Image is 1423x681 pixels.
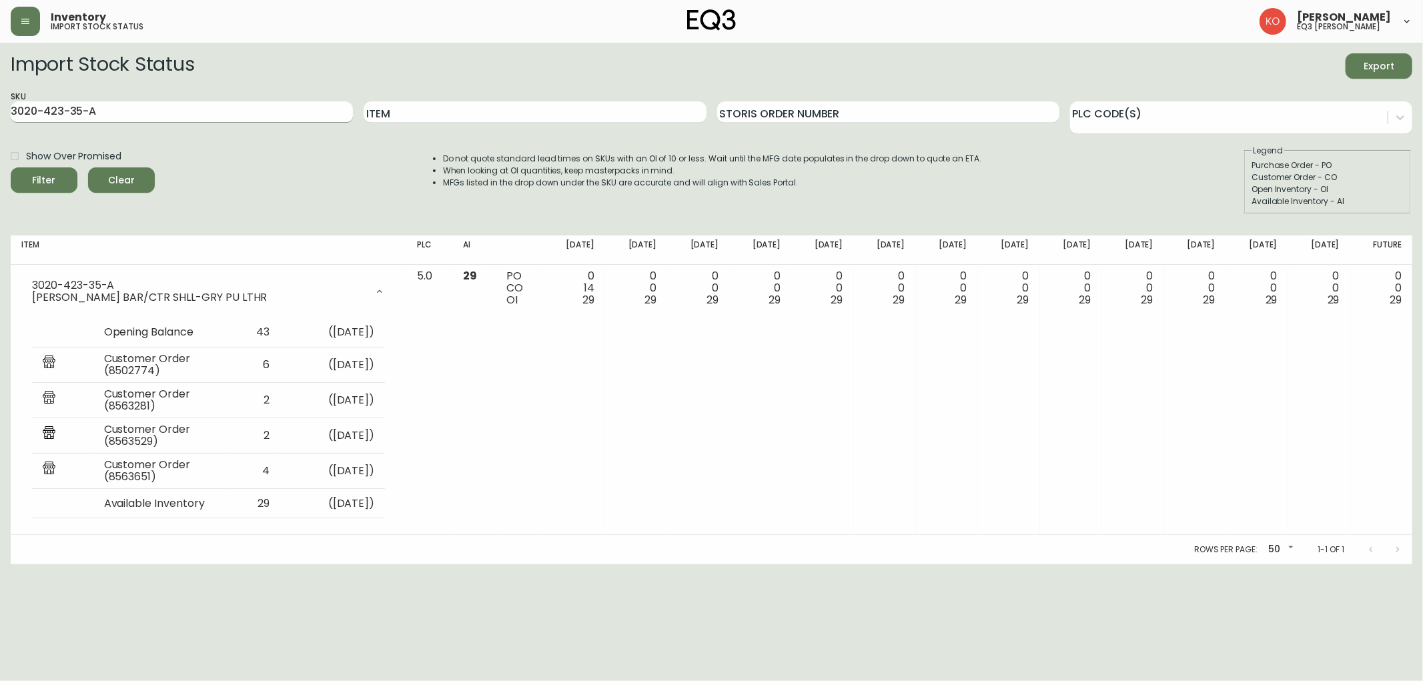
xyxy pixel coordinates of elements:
[802,270,843,306] div: 0 0
[1252,183,1404,195] div: Open Inventory - OI
[1350,235,1412,265] th: Future
[645,292,657,307] span: 29
[1252,195,1404,207] div: Available Inventory - AI
[1252,159,1404,171] div: Purchase Order - PO
[406,235,452,265] th: PLC
[227,318,280,348] td: 43
[740,270,781,306] div: 0 0
[88,167,155,193] button: Clear
[227,383,280,418] td: 2
[854,235,916,265] th: [DATE]
[51,23,143,31] h5: import stock status
[32,279,366,291] div: 3020-423-35-A
[678,270,719,306] div: 0 0
[1297,12,1391,23] span: [PERSON_NAME]
[1141,292,1153,307] span: 29
[1297,23,1380,31] h5: eq3 [PERSON_NAME]
[1346,53,1412,79] button: Export
[280,489,385,518] td: ( [DATE] )
[507,292,518,307] span: OI
[955,292,967,307] span: 29
[43,426,55,442] img: retail_report.svg
[1252,145,1284,157] legend: Legend
[1356,58,1402,75] span: Export
[831,292,843,307] span: 29
[93,318,227,348] td: Opening Balance
[865,270,905,306] div: 0 0
[280,318,385,348] td: ( [DATE] )
[989,270,1029,306] div: 0 0
[1113,270,1153,306] div: 0 0
[32,291,366,303] div: [PERSON_NAME] BAR/CTR SHLL-GRY PU LTHR
[1204,292,1216,307] span: 29
[1288,235,1350,265] th: [DATE]
[1263,539,1296,561] div: 50
[21,270,396,313] div: 3020-423-35-A[PERSON_NAME] BAR/CTR SHLL-GRY PU LTHR
[667,235,729,265] th: [DATE]
[99,172,144,189] span: Clear
[452,235,496,265] th: AI
[616,270,656,306] div: 0 0
[543,235,605,265] th: [DATE]
[1051,270,1091,306] div: 0 0
[93,348,227,383] td: Customer Order (8502774)
[227,489,280,518] td: 29
[43,391,55,407] img: retail_report.svg
[582,292,594,307] span: 29
[1252,171,1404,183] div: Customer Order - CO
[1017,292,1029,307] span: 29
[11,235,406,265] th: Item
[605,235,667,265] th: [DATE]
[227,418,280,454] td: 2
[1266,292,1278,307] span: 29
[927,270,967,306] div: 0 0
[791,235,853,265] th: [DATE]
[280,418,385,454] td: ( [DATE] )
[687,9,737,31] img: logo
[1175,270,1216,306] div: 0 0
[916,235,978,265] th: [DATE]
[26,149,121,163] span: Show Over Promised
[280,454,385,489] td: ( [DATE] )
[1164,235,1226,265] th: [DATE]
[1194,544,1258,556] p: Rows per page:
[443,165,982,177] li: When looking at OI quantities, keep masterpacks in mind.
[769,292,781,307] span: 29
[1318,544,1344,556] p: 1-1 of 1
[729,235,791,265] th: [DATE]
[1361,270,1402,306] div: 0 0
[1237,270,1278,306] div: 0 0
[11,53,194,79] h2: Import Stock Status
[43,356,55,372] img: retail_report.svg
[93,383,227,418] td: Customer Order (8563281)
[1226,235,1288,265] th: [DATE]
[1260,8,1286,35] img: 9beb5e5239b23ed26e0d832b1b8f6f2a
[93,454,227,489] td: Customer Order (8563651)
[406,265,452,536] td: 5.0
[443,153,982,165] li: Do not quote standard lead times on SKUs with an OI of 10 or less. Wait until the MFG date popula...
[93,418,227,454] td: Customer Order (8563529)
[227,454,280,489] td: 4
[11,167,77,193] button: Filter
[51,12,106,23] span: Inventory
[893,292,905,307] span: 29
[43,462,55,478] img: retail_report.svg
[1390,292,1402,307] span: 29
[280,383,385,418] td: ( [DATE] )
[554,270,594,306] div: 0 14
[443,177,982,189] li: MFGs listed in the drop down under the SKU are accurate and will align with Sales Portal.
[93,489,227,518] td: Available Inventory
[1040,235,1102,265] th: [DATE]
[1328,292,1340,307] span: 29
[463,268,477,283] span: 29
[978,235,1040,265] th: [DATE]
[1102,235,1164,265] th: [DATE]
[707,292,719,307] span: 29
[507,270,533,306] div: PO CO
[227,348,280,383] td: 6
[280,348,385,383] td: ( [DATE] )
[1299,270,1340,306] div: 0 0
[1079,292,1091,307] span: 29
